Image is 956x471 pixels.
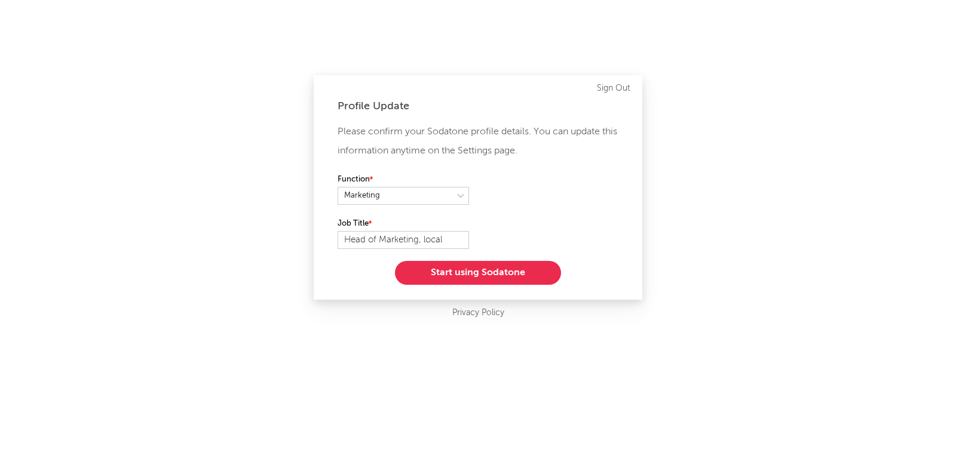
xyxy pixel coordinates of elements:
button: Start using Sodatone [395,261,561,285]
a: Privacy Policy [452,306,504,321]
label: Function [338,173,469,187]
p: Please confirm your Sodatone profile details. You can update this information anytime on the Sett... [338,122,618,161]
div: Profile Update [338,99,618,113]
a: Sign Out [597,81,630,96]
label: Job Title [338,217,469,231]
